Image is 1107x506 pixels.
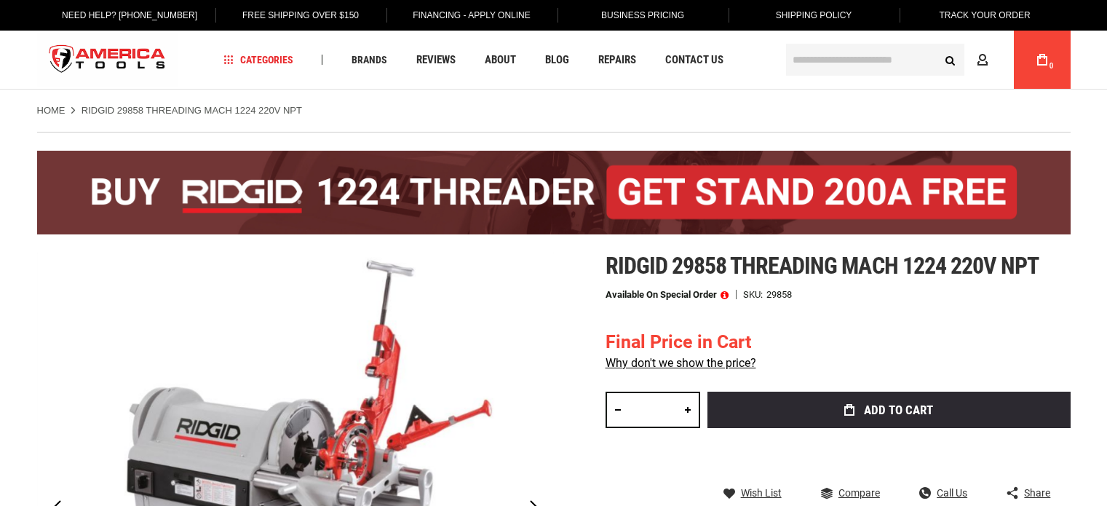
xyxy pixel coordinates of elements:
div: 29858 [766,290,792,299]
span: Compare [838,488,880,498]
span: Contact Us [665,55,723,66]
a: Compare [821,486,880,499]
a: Categories [217,50,300,70]
button: Add to Cart [707,392,1071,428]
span: Shipping Policy [776,10,852,20]
a: store logo [37,33,178,87]
span: Wish List [741,488,782,498]
div: Final Price in Cart [606,329,756,355]
strong: SKU [743,290,766,299]
span: Brands [352,55,387,65]
a: Wish List [723,486,782,499]
span: Repairs [598,55,636,66]
a: Reviews [410,50,462,70]
span: About [485,55,516,66]
a: Repairs [592,50,643,70]
p: Available on Special Order [606,290,729,300]
span: Ridgid 29858 threading mach 1224 220v npt [606,252,1039,280]
a: Blog [539,50,576,70]
button: Search [937,46,964,74]
span: Reviews [416,55,456,66]
span: 0 [1050,62,1054,70]
span: Share [1024,488,1050,498]
a: About [478,50,523,70]
span: Categories [223,55,293,65]
a: Call Us [919,486,967,499]
span: Blog [545,55,569,66]
img: America Tools [37,33,178,87]
a: Home [37,104,66,117]
span: Add to Cart [864,404,933,416]
strong: RIDGID 29858 THREADING MACH 1224 220V NPT [82,105,302,116]
img: BOGO: Buy the RIDGID® 1224 Threader (26092), get the 92467 200A Stand FREE! [37,151,1071,234]
a: 0 [1028,31,1056,89]
a: Brands [345,50,394,70]
span: Call Us [937,488,967,498]
a: Contact Us [659,50,730,70]
a: Why don't we show the price? [606,356,756,370]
